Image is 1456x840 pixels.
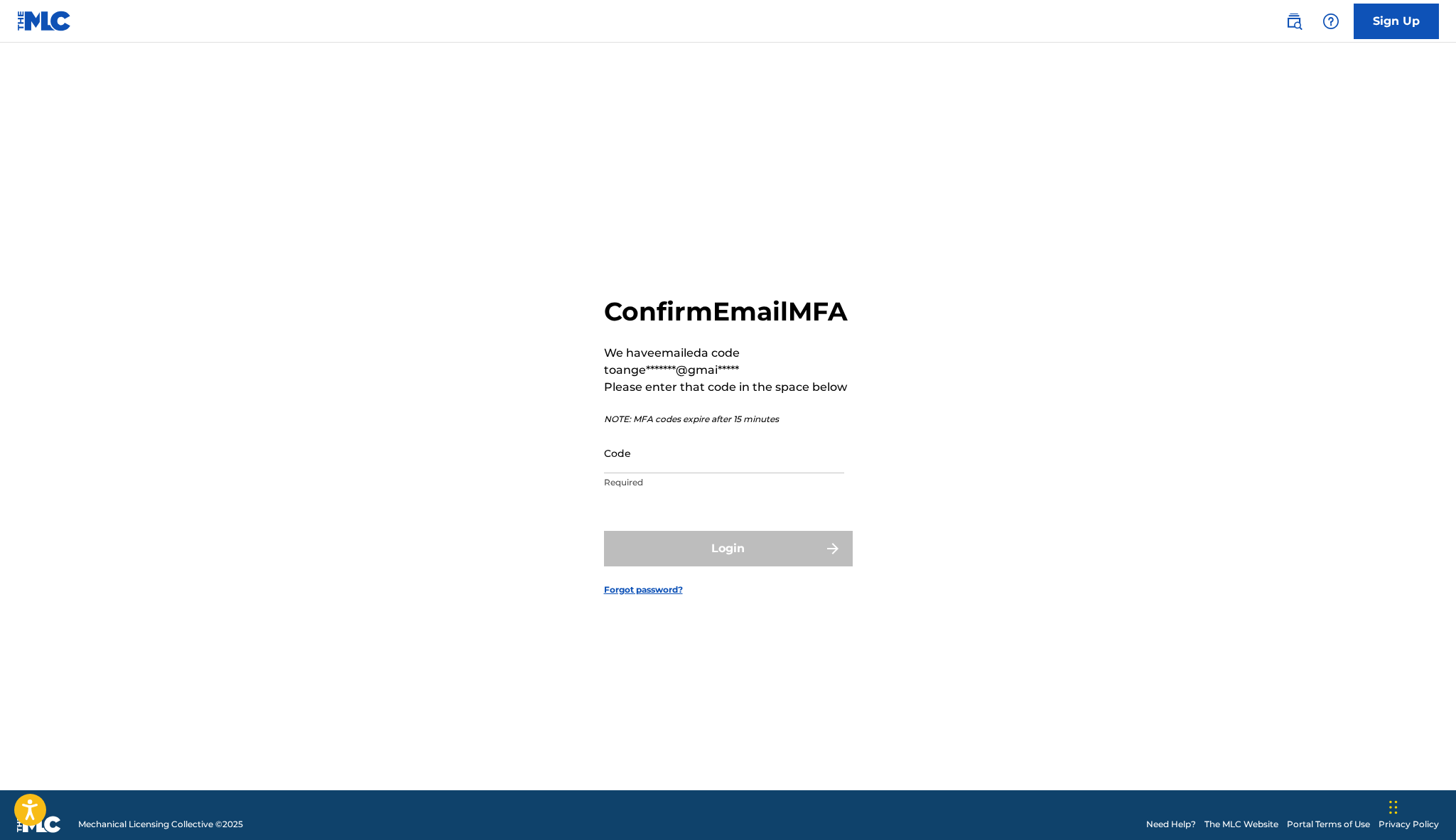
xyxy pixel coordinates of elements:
[604,583,683,596] a: Forgot password?
[1204,818,1278,831] a: The MLC Website
[1322,13,1339,30] img: help
[604,296,853,328] h2: Confirm Email MFA
[1385,772,1456,840] iframe: Chat Widget
[1354,4,1439,39] a: Sign Up
[604,413,853,426] p: NOTE: MFA codes expire after 15 minutes
[1287,818,1370,831] a: Portal Terms of Use
[1389,786,1398,829] div: Drag
[78,818,243,831] span: Mechanical Licensing Collective © 2025
[1317,7,1345,36] div: Help
[604,379,853,396] p: Please enter that code in the space below
[604,476,844,489] p: Required
[1379,818,1439,831] a: Privacy Policy
[17,816,61,833] img: logo
[17,11,72,31] img: MLC Logo
[1280,7,1308,36] a: Public Search
[1146,818,1196,831] a: Need Help?
[1285,13,1303,30] img: search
